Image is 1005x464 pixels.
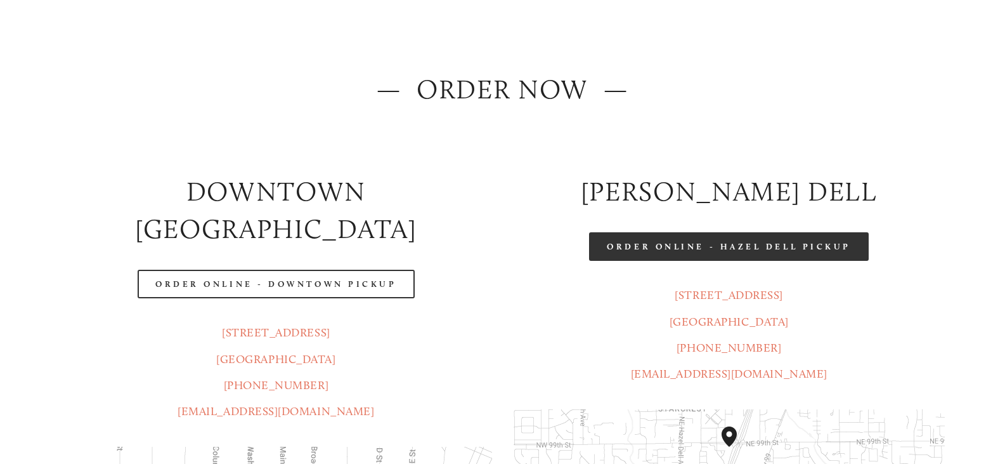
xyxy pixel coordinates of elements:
a: [EMAIL_ADDRESS][DOMAIN_NAME] [178,404,374,418]
h2: Downtown [GEOGRAPHIC_DATA] [60,173,491,248]
h2: [PERSON_NAME] DELL [514,173,945,211]
a: [STREET_ADDRESS] [222,326,330,340]
a: Order Online - Downtown pickup [138,270,415,298]
a: [PHONE_NUMBER] [677,341,782,355]
a: [GEOGRAPHIC_DATA] [216,352,335,366]
a: [EMAIL_ADDRESS][DOMAIN_NAME] [631,367,827,381]
a: Order Online - Hazel Dell Pickup [589,232,869,261]
a: [PHONE_NUMBER] [224,378,329,392]
a: [GEOGRAPHIC_DATA] [670,315,789,329]
a: [STREET_ADDRESS] [675,288,783,302]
